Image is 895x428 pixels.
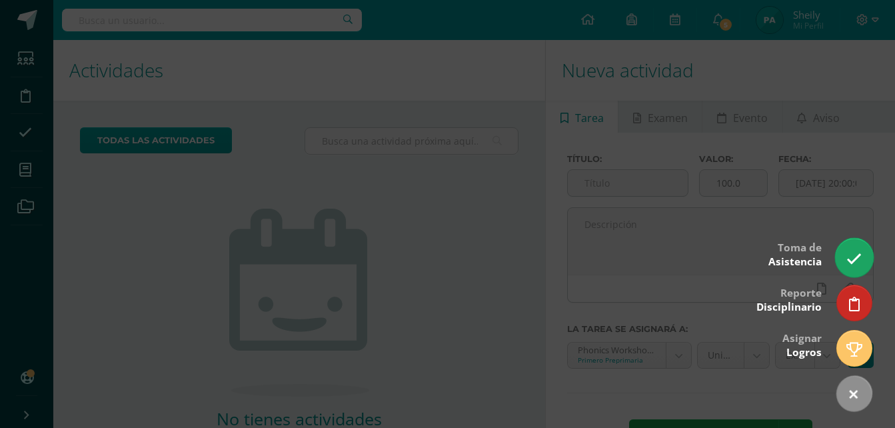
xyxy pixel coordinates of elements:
div: Asignar [782,323,822,366]
span: Asistencia [768,255,822,269]
span: Logros [786,345,822,359]
div: Toma de [768,232,822,275]
div: Reporte [756,277,822,321]
span: Disciplinario [756,300,822,314]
